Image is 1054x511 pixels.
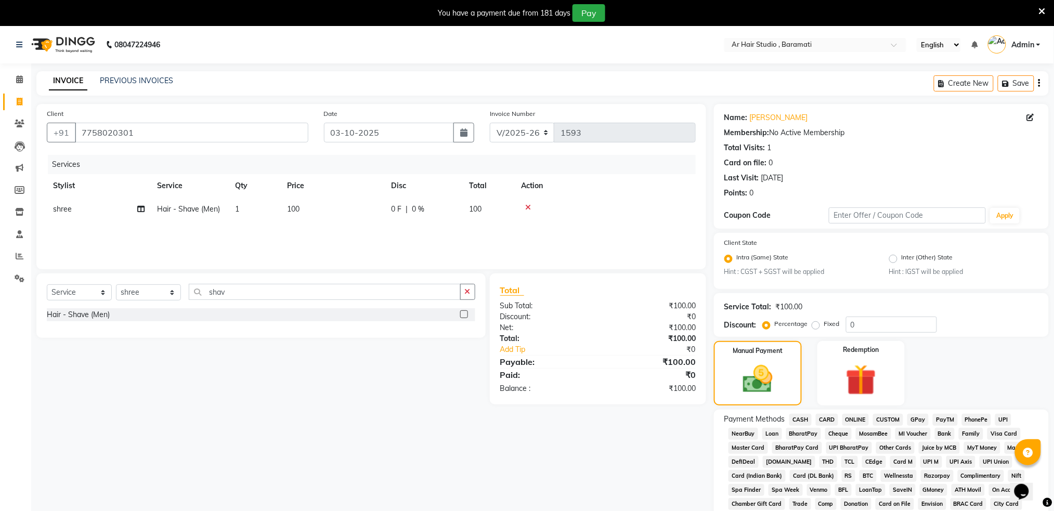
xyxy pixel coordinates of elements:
span: [DOMAIN_NAME] [763,456,815,468]
label: Fixed [824,319,840,329]
span: BharatPay Card [772,442,822,454]
label: Client [47,109,63,119]
span: Razorpay [921,470,954,482]
div: ₹0 [598,311,704,322]
th: Disc [385,174,463,198]
span: Complimentary [958,470,1005,482]
div: ₹0 [598,369,704,381]
span: Trade [789,498,811,510]
button: Create New [934,75,994,91]
span: Card M [890,456,916,468]
span: 1 [235,204,239,214]
span: 100 [469,204,482,214]
span: ATH Movil [952,484,985,496]
a: [PERSON_NAME] [750,112,808,123]
div: ₹100.00 [598,383,704,394]
label: Date [324,109,338,119]
span: Admin [1011,40,1034,50]
div: Membership: [724,127,770,138]
label: Manual Payment [733,346,783,356]
label: Invoice Number [490,109,535,119]
span: Payment Methods [724,414,785,425]
span: Envision [918,498,946,510]
span: BRAC Card [951,498,987,510]
a: INVOICE [49,72,87,90]
small: Hint : CGST + SGST will be applied [724,267,874,277]
span: Master Card [728,442,768,454]
span: BTC [860,470,877,482]
span: BharatPay [786,428,822,440]
a: PREVIOUS INVOICES [100,76,173,85]
button: Save [998,75,1034,91]
div: Card on file: [724,158,767,168]
span: Chamber Gift Card [728,498,785,510]
span: PhonePe [962,414,992,426]
span: MI Voucher [895,428,931,440]
span: Nift [1008,470,1025,482]
div: [DATE] [761,173,784,184]
span: UPI Axis [946,456,975,468]
span: shree [53,204,72,214]
div: Net: [492,322,598,333]
div: Balance : [492,383,598,394]
span: CEdge [862,456,886,468]
span: GPay [907,414,929,426]
th: Price [281,174,385,198]
span: Card on File [876,498,914,510]
img: _cash.svg [734,362,782,396]
div: 1 [767,142,772,153]
div: 0 [750,188,754,199]
span: GMoney [920,484,948,496]
span: Other Cards [876,442,915,454]
th: Service [151,174,229,198]
span: CARD [816,414,838,426]
span: On Account [989,484,1025,496]
span: PayTM [933,414,958,426]
div: Total Visits: [724,142,765,153]
label: Redemption [843,345,879,355]
div: Paid: [492,369,598,381]
span: 0 F [391,204,401,215]
th: Stylist [47,174,151,198]
th: Action [515,174,696,198]
img: _gift.svg [836,361,886,399]
span: Hair - Shave (Men) [157,204,220,214]
span: UPI [995,414,1011,426]
span: 100 [287,204,300,214]
div: Coupon Code [724,210,829,221]
div: Total: [492,333,598,344]
span: Spa Finder [728,484,764,496]
span: Bank [935,428,955,440]
button: +91 [47,123,76,142]
a: Add Tip [492,344,616,355]
span: City Card [991,498,1022,510]
div: Services [48,155,704,174]
span: MariDeal [1005,442,1036,454]
span: CASH [789,414,812,426]
span: Card (DL Bank) [790,470,838,482]
span: Cheque [825,428,852,440]
th: Total [463,174,515,198]
span: ONLINE [842,414,869,426]
span: NearBuy [728,428,758,440]
input: Enter Offer / Coupon Code [829,207,986,224]
span: Wellnessta [881,470,917,482]
span: Comp [815,498,837,510]
span: SaveIN [890,484,916,496]
span: TCL [841,456,858,468]
span: Loan [762,428,782,440]
div: No Active Membership [724,127,1038,138]
span: MosamBee [856,428,891,440]
label: Inter (Other) State [902,253,953,265]
span: | [406,204,408,215]
div: Sub Total: [492,300,598,311]
div: ₹0 [616,344,704,355]
small: Hint : IGST will be applied [889,267,1038,277]
span: UPI BharatPay [826,442,873,454]
div: 0 [769,158,773,168]
th: Qty [229,174,281,198]
span: LoanTap [856,484,886,496]
div: Discount: [492,311,598,322]
label: Client State [724,238,758,247]
button: Pay [572,4,605,22]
